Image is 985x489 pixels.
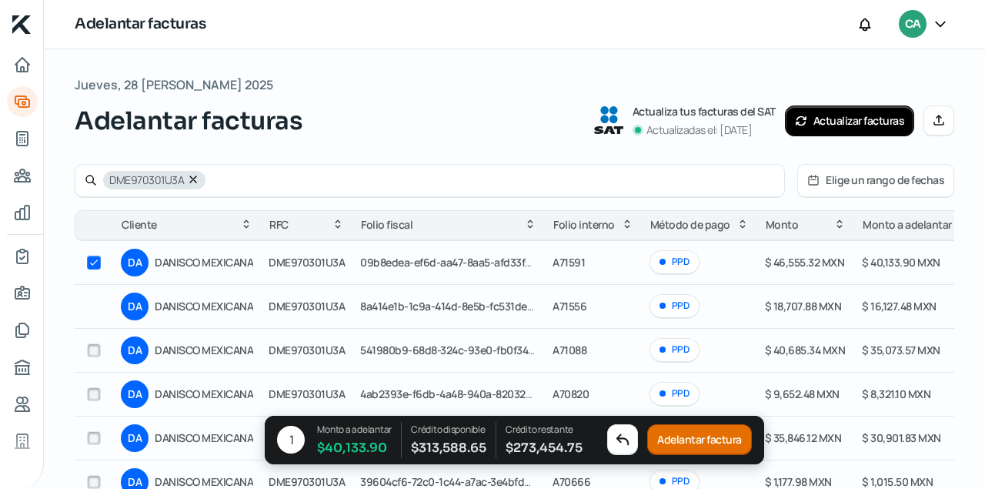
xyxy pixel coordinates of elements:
span: DANISCO MEXICANA [155,429,253,447]
span: A71556 [553,299,586,313]
span: DANISCO MEXICANA [155,341,253,360]
a: Referencias [7,389,38,420]
span: Cliente [122,216,157,234]
a: Adelantar facturas [7,86,38,117]
span: $ 46,555.32 MXN [765,255,845,270]
span: $ 40,685.34 MXN [765,343,846,357]
div: DA [121,293,149,320]
button: Adelantar factura [647,425,752,456]
div: 1 [277,427,305,454]
div: PPD [649,382,700,406]
button: Actualizar facturas [785,106,915,136]
span: 09b8edea-ef6d-aa47-8aa5-afd33f56acf0 [360,255,559,270]
span: $ 40,133.90 [317,437,392,458]
span: 39604cf6-72c0-1c44-a7ac-3e4bfd0ac053 [360,474,560,489]
span: $ 16,127.48 MXN [862,299,937,313]
span: $ 30,901.83 MXN [862,430,941,445]
span: $ 313,588.65 [411,437,486,458]
span: DANISCO MEXICANA [155,253,253,272]
a: Tus créditos [7,123,38,154]
span: DME970301U3A [269,387,345,401]
span: A70820 [553,387,589,401]
span: RFC [269,216,289,234]
span: Método de pago [650,216,730,234]
h1: Adelantar facturas [75,13,205,35]
span: DANISCO MEXICANA [155,385,253,404]
span: $ 273,454.75 [506,437,583,458]
div: DA [121,337,149,364]
span: $ 40,133.90 MXN [862,255,940,270]
span: $ 9,652.48 MXN [765,387,840,401]
div: DA [121,424,149,452]
a: Mi contrato [7,241,38,272]
a: Mis finanzas [7,197,38,228]
a: Información general [7,278,38,309]
span: 4ab2393e-f6db-4a48-940a-82032949693d [360,387,569,401]
div: DA [121,380,149,408]
span: 541980b9-68d8-324c-93e0-fb0f34e9a4a4 [360,343,563,357]
a: Buró de crédito [7,352,38,383]
span: DME970301U3A [269,474,345,489]
p: Crédito restante [506,422,583,437]
a: Inicio [7,49,38,80]
span: Monto [766,216,799,234]
div: DA [121,249,149,276]
span: CA [905,15,920,34]
span: DME970301U3A [269,343,345,357]
span: $ 35,846.12 MXN [765,430,842,445]
div: PPD [649,338,700,362]
p: Crédito disponible [411,422,486,437]
span: DME970301U3A [269,255,345,270]
a: Industria [7,426,38,457]
span: Folio fiscal [361,216,412,234]
span: $ 8,321.10 MXN [862,387,930,401]
span: Folio interno [553,216,615,234]
span: $ 35,073.57 MXN [862,343,940,357]
span: Jueves, 28 [PERSON_NAME] 2025 [75,74,273,96]
span: DME970301U3A [109,175,184,186]
span: 8a414e1b-1c9a-414d-8e5b-fc531de3efaa [360,299,553,313]
div: PPD [649,294,700,318]
button: Elige un rango de fechas [798,165,953,196]
a: Pago a proveedores [7,160,38,191]
span: A71591 [553,255,585,270]
img: SAT logo [594,106,623,134]
span: DANISCO MEXICANA [155,297,253,316]
p: Monto a adelantar [317,422,392,437]
span: A70666 [553,474,590,489]
a: Documentos [7,315,38,346]
span: DME970301U3A [269,299,345,313]
span: Monto a adelantar [863,216,952,234]
p: Actualiza tus facturas del SAT [633,102,776,121]
span: $ 1,177.98 MXN [765,474,832,489]
div: PPD [649,250,700,274]
p: Actualizadas el: [DATE] [646,121,753,139]
span: A71088 [553,343,586,357]
span: $ 18,707.88 MXN [765,299,842,313]
span: Adelantar facturas [75,102,302,139]
span: $ 1,015.50 MXN [862,474,933,489]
